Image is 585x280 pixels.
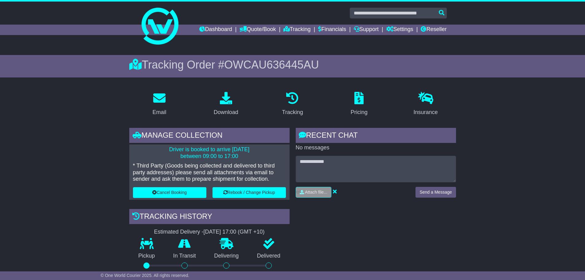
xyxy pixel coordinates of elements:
a: Quote/Book [240,25,276,35]
button: Send a Message [415,187,456,198]
p: Pickup [129,253,164,259]
a: Insurance [410,90,442,119]
a: Download [210,90,242,119]
div: Manage collection [129,128,290,144]
p: Driver is booked to arrive [DATE] between 09:00 to 17:00 [133,146,286,160]
a: Email [148,90,170,119]
a: Tracking [283,25,310,35]
span: © One World Courier 2025. All rights reserved. [101,273,189,278]
p: In Transit [164,253,205,259]
div: Email [152,108,166,116]
div: Tracking [282,108,303,116]
a: Tracking [278,90,307,119]
p: Delivered [248,253,290,259]
button: Cancel Booking [133,187,206,198]
p: No messages [296,144,456,151]
div: Insurance [414,108,438,116]
div: Pricing [351,108,368,116]
div: [DATE] 17:00 (GMT +10) [204,229,265,235]
a: Support [354,25,379,35]
div: Tracking history [129,209,290,226]
a: Financials [318,25,346,35]
div: Tracking Order # [129,58,456,71]
div: Estimated Delivery - [129,229,290,235]
a: Dashboard [199,25,232,35]
span: OWCAU636445AU [224,58,319,71]
div: Download [214,108,238,116]
div: RECENT CHAT [296,128,456,144]
p: * Third Party (Goods being collected and delivered to third party addresses) please send all atta... [133,163,286,183]
a: Reseller [421,25,447,35]
button: Rebook / Change Pickup [213,187,286,198]
a: Settings [386,25,413,35]
p: Delivering [205,253,248,259]
a: Pricing [347,90,372,119]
